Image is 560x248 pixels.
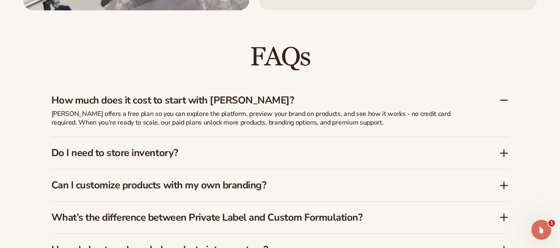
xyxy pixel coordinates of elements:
h2: FAQs [51,43,509,71]
h3: Do I need to store inventory? [51,147,474,159]
span: 1 [548,220,555,226]
iframe: Intercom live chat [531,220,551,240]
h3: What’s the difference between Private Label and Custom Formulation? [51,212,474,224]
h3: How much does it cost to start with [PERSON_NAME]? [51,94,474,106]
h3: Can I customize products with my own branding? [51,179,474,191]
p: [PERSON_NAME] offers a free plan so you can explore the platform, preview your brand on products,... [51,110,466,127]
